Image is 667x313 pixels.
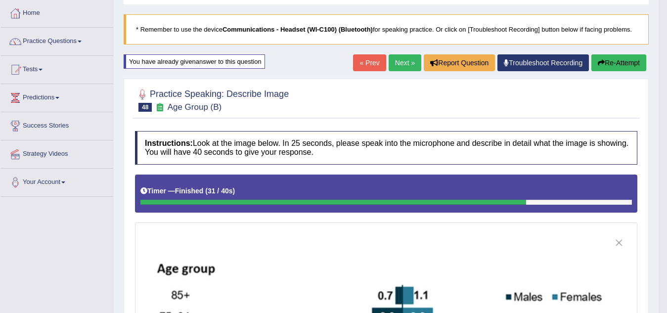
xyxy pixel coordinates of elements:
[175,187,204,195] b: Finished
[124,54,265,69] div: You have already given answer to this question
[0,140,113,165] a: Strategy Videos
[222,26,373,33] b: Communications - Headset (WI-C100) (Bluetooth)
[591,54,646,71] button: Re-Attempt
[135,131,637,164] h4: Look at the image below. In 25 seconds, please speak into the microphone and describe in detail w...
[208,187,233,195] b: 31 / 40s
[135,87,289,112] h2: Practice Speaking: Describe Image
[424,54,495,71] button: Report Question
[124,14,649,45] blockquote: * Remember to use the device for speaking practice. Or click on [Troubleshoot Recording] button b...
[0,112,113,137] a: Success Stories
[0,84,113,109] a: Predictions
[497,54,589,71] a: Troubleshoot Recording
[389,54,421,71] a: Next »
[154,103,165,112] small: Exam occurring question
[205,187,208,195] b: (
[353,54,386,71] a: « Prev
[140,187,235,195] h5: Timer —
[0,169,113,193] a: Your Account
[0,28,113,52] a: Practice Questions
[138,103,152,112] span: 48
[233,187,235,195] b: )
[168,102,222,112] small: Age Group (B)
[0,56,113,81] a: Tests
[145,139,193,147] b: Instructions:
